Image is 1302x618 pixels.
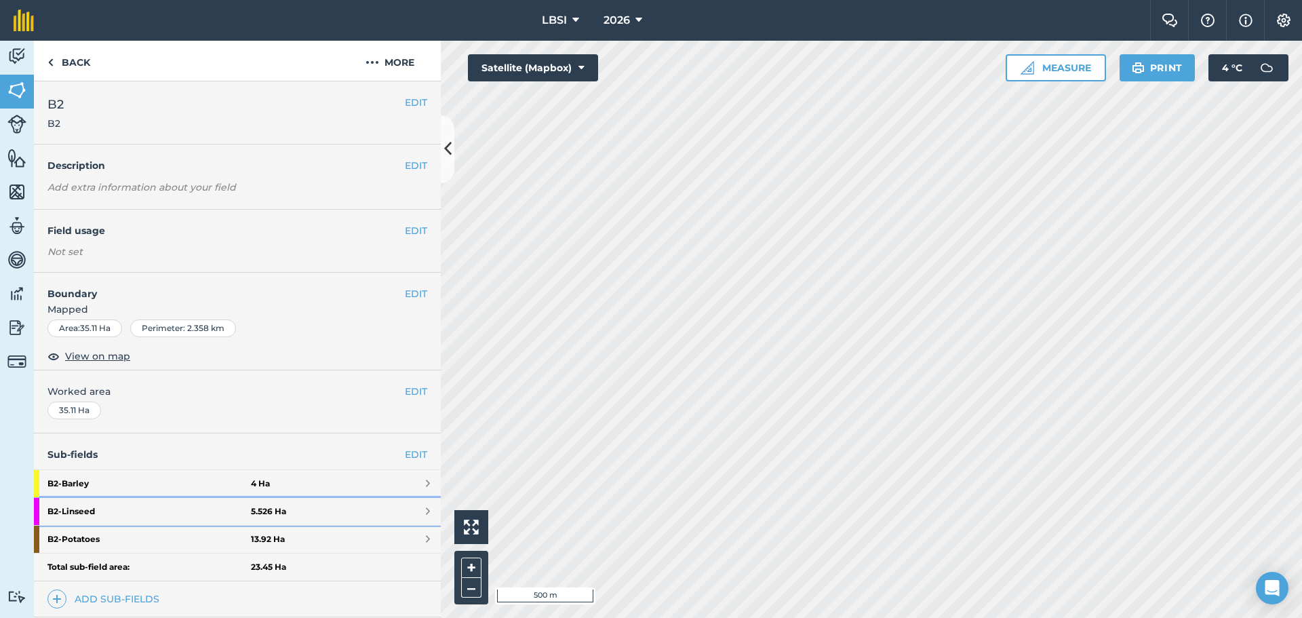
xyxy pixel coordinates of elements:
button: EDIT [405,95,427,110]
h4: Sub-fields [34,447,441,462]
button: + [461,558,481,578]
button: Print [1120,54,1196,81]
button: EDIT [405,158,427,173]
span: B2 [47,117,64,130]
em: Add extra information about your field [47,181,236,193]
img: A question mark icon [1200,14,1216,27]
img: svg+xml;base64,PD94bWwgdmVyc2lvbj0iMS4wIiBlbmNvZGluZz0idXRmLTgiPz4KPCEtLSBHZW5lcmF0b3I6IEFkb2JlIE... [7,284,26,304]
img: Ruler icon [1021,61,1034,75]
strong: 13.92 Ha [251,534,285,545]
strong: B2 - Barley [47,470,251,497]
div: Open Intercom Messenger [1256,572,1288,604]
div: Area : 35.11 Ha [47,320,122,337]
img: svg+xml;base64,PD94bWwgdmVyc2lvbj0iMS4wIiBlbmNvZGluZz0idXRmLTgiPz4KPCEtLSBHZW5lcmF0b3I6IEFkb2JlIE... [7,352,26,371]
div: Not set [47,245,427,258]
img: svg+xml;base64,PHN2ZyB4bWxucz0iaHR0cDovL3d3dy53My5vcmcvMjAwMC9zdmciIHdpZHRoPSIxNyIgaGVpZ2h0PSIxNy... [1239,12,1252,28]
a: EDIT [405,447,427,462]
strong: 23.45 Ha [251,562,286,573]
span: LBSI [542,12,567,28]
h4: Description [47,158,427,173]
span: Mapped [34,302,441,317]
h4: Field usage [47,223,405,238]
img: svg+xml;base64,PHN2ZyB4bWxucz0iaHR0cDovL3d3dy53My5vcmcvMjAwMC9zdmciIHdpZHRoPSI1NiIgaGVpZ2h0PSI2MC... [7,182,26,202]
button: EDIT [405,286,427,301]
span: View on map [65,349,130,364]
div: 35.11 Ha [47,402,101,419]
img: svg+xml;base64,PD94bWwgdmVyc2lvbj0iMS4wIiBlbmNvZGluZz0idXRmLTgiPz4KPCEtLSBHZW5lcmF0b3I6IEFkb2JlIE... [7,317,26,338]
strong: B2 - Potatoes [47,526,251,553]
span: B2 [47,95,64,114]
button: Satellite (Mapbox) [468,54,598,81]
strong: 5.526 Ha [251,506,286,517]
span: 2026 [604,12,630,28]
img: Two speech bubbles overlapping with the left bubble in the forefront [1162,14,1178,27]
strong: Total sub-field area: [47,562,251,573]
img: svg+xml;base64,PD94bWwgdmVyc2lvbj0iMS4wIiBlbmNvZGluZz0idXRmLTgiPz4KPCEtLSBHZW5lcmF0b3I6IEFkb2JlIE... [7,115,26,134]
strong: B2 - Linseed [47,498,251,525]
img: A cog icon [1276,14,1292,27]
img: svg+xml;base64,PD94bWwgdmVyc2lvbj0iMS4wIiBlbmNvZGluZz0idXRmLTgiPz4KPCEtLSBHZW5lcmF0b3I6IEFkb2JlIE... [7,46,26,66]
img: svg+xml;base64,PHN2ZyB4bWxucz0iaHR0cDovL3d3dy53My5vcmcvMjAwMC9zdmciIHdpZHRoPSIyMCIgaGVpZ2h0PSIyNC... [366,54,379,71]
a: B2-Barley4 Ha [34,470,441,497]
button: – [461,578,481,598]
a: B2-Linseed5.526 Ha [34,498,441,525]
a: Back [34,41,104,81]
button: EDIT [405,223,427,238]
img: svg+xml;base64,PD94bWwgdmVyc2lvbj0iMS4wIiBlbmNvZGluZz0idXRmLTgiPz4KPCEtLSBHZW5lcmF0b3I6IEFkb2JlIE... [7,216,26,236]
img: svg+xml;base64,PHN2ZyB4bWxucz0iaHR0cDovL3d3dy53My5vcmcvMjAwMC9zdmciIHdpZHRoPSIxOCIgaGVpZ2h0PSIyNC... [47,348,60,364]
img: svg+xml;base64,PD94bWwgdmVyc2lvbj0iMS4wIiBlbmNvZGluZz0idXRmLTgiPz4KPCEtLSBHZW5lcmF0b3I6IEFkb2JlIE... [1253,54,1280,81]
button: 4 °C [1208,54,1288,81]
button: EDIT [405,384,427,399]
button: Measure [1006,54,1106,81]
a: B2-Potatoes13.92 Ha [34,526,441,553]
img: svg+xml;base64,PD94bWwgdmVyc2lvbj0iMS4wIiBlbmNvZGluZz0idXRmLTgiPz4KPCEtLSBHZW5lcmF0b3I6IEFkb2JlIE... [7,590,26,603]
img: fieldmargin Logo [14,9,34,31]
img: svg+xml;base64,PD94bWwgdmVyc2lvbj0iMS4wIiBlbmNvZGluZz0idXRmLTgiPz4KPCEtLSBHZW5lcmF0b3I6IEFkb2JlIE... [7,250,26,270]
strong: 4 Ha [251,478,270,489]
img: svg+xml;base64,PHN2ZyB4bWxucz0iaHR0cDovL3d3dy53My5vcmcvMjAwMC9zdmciIHdpZHRoPSI1NiIgaGVpZ2h0PSI2MC... [7,148,26,168]
button: View on map [47,348,130,364]
img: Four arrows, one pointing top left, one top right, one bottom right and the last bottom left [464,520,479,535]
a: Add sub-fields [47,590,165,609]
button: More [339,41,441,81]
img: svg+xml;base64,PHN2ZyB4bWxucz0iaHR0cDovL3d3dy53My5vcmcvMjAwMC9zdmciIHdpZHRoPSIxOSIgaGVpZ2h0PSIyNC... [1132,60,1145,76]
span: Worked area [47,384,427,399]
img: svg+xml;base64,PHN2ZyB4bWxucz0iaHR0cDovL3d3dy53My5vcmcvMjAwMC9zdmciIHdpZHRoPSI1NiIgaGVpZ2h0PSI2MC... [7,80,26,100]
span: 4 ° C [1222,54,1242,81]
div: Perimeter : 2.358 km [130,320,236,337]
img: svg+xml;base64,PHN2ZyB4bWxucz0iaHR0cDovL3d3dy53My5vcmcvMjAwMC9zdmciIHdpZHRoPSIxNCIgaGVpZ2h0PSIyNC... [52,591,62,607]
h4: Boundary [34,273,405,301]
img: svg+xml;base64,PHN2ZyB4bWxucz0iaHR0cDovL3d3dy53My5vcmcvMjAwMC9zdmciIHdpZHRoPSI5IiBoZWlnaHQ9IjI0Ii... [47,54,54,71]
